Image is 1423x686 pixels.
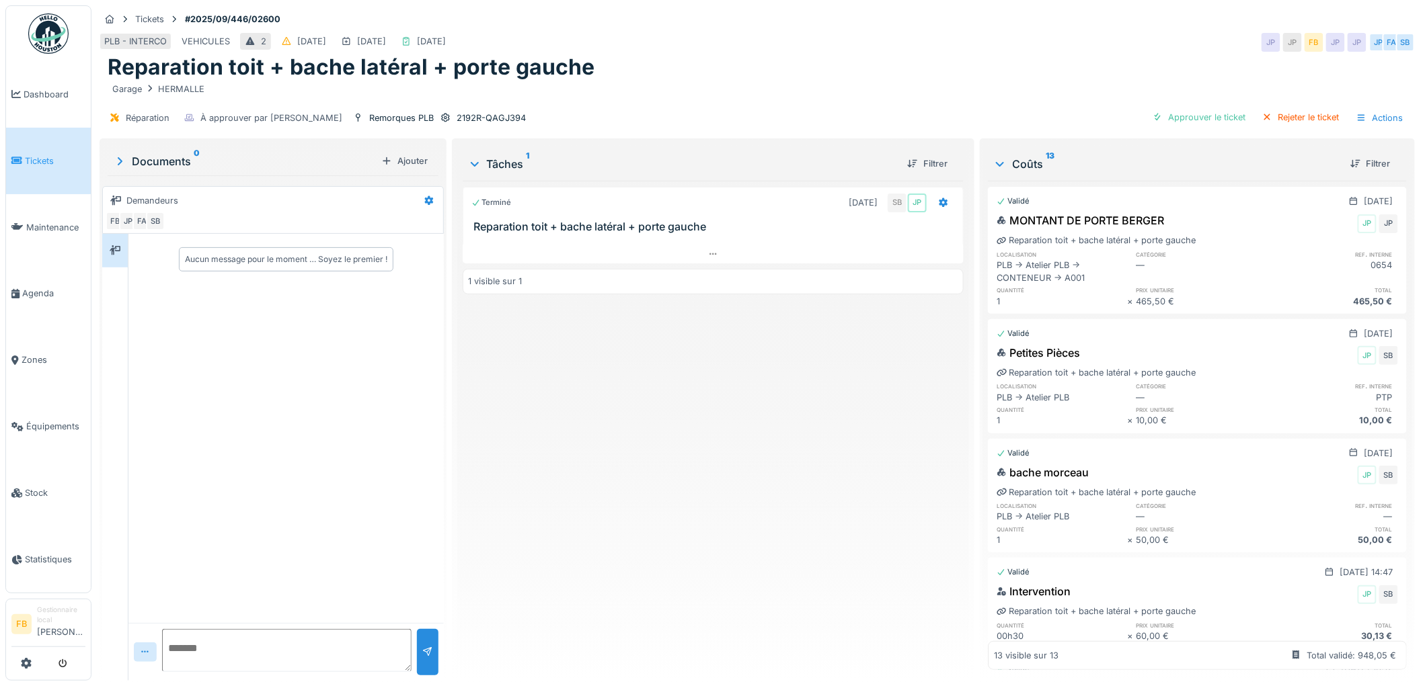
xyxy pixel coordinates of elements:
[997,525,1128,533] h6: quantité
[1267,286,1398,294] h6: total
[997,382,1128,390] h6: localisation
[126,112,169,124] div: Réparation
[1267,501,1398,510] h6: ref. interne
[200,112,342,124] div: À approuver par [PERSON_NAME]
[25,486,85,499] span: Stock
[1305,33,1323,52] div: FB
[6,526,91,593] a: Statistiques
[1137,286,1268,294] h6: prix unitaire
[469,275,523,288] div: 1 visible sur 1
[1267,250,1398,259] h6: ref. interne
[6,327,91,394] a: Zones
[908,194,927,212] div: JP
[113,153,376,169] div: Documents
[194,153,200,169] sup: 0
[997,447,1030,459] div: Validé
[1128,533,1137,546] div: ×
[6,61,91,128] a: Dashboard
[1267,295,1398,308] div: 465,50 €
[1137,295,1268,308] div: 465,50 €
[997,391,1128,404] div: PLB -> Atelier PLB
[997,196,1030,207] div: Validé
[6,460,91,526] a: Stock
[997,621,1128,630] h6: quantité
[6,194,91,261] a: Maintenance
[1137,630,1268,642] div: 60,00 €
[1348,33,1367,52] div: JP
[261,35,266,48] div: 2
[997,464,1089,480] div: bache morceau
[108,54,594,80] h1: Reparation toit + bache latéral + porte gauche
[126,194,178,207] div: Demandeurs
[1137,414,1268,427] div: 10,00 €
[1358,346,1377,365] div: JP
[6,261,91,327] a: Agenda
[997,328,1030,339] div: Validé
[26,221,85,234] span: Maintenance
[997,501,1128,510] h6: localisation
[1137,250,1268,259] h6: catégorie
[997,533,1128,546] div: 1
[997,486,1196,499] div: Reparation toit + bache latéral + porte gauche
[1379,346,1398,365] div: SB
[468,156,897,172] div: Tâches
[135,13,164,26] div: Tickets
[1137,525,1268,533] h6: prix unitaire
[11,605,85,647] a: FB Gestionnaire local[PERSON_NAME]
[997,414,1128,427] div: 1
[997,510,1128,523] div: PLB -> Atelier PLB
[112,83,204,95] div: Garage HERMALLE
[1396,33,1415,52] div: SB
[1379,214,1398,233] div: JP
[1379,466,1398,484] div: SB
[997,250,1128,259] h6: localisation
[997,605,1196,617] div: Reparation toit + bache latéral + porte gauche
[106,212,124,230] div: FB
[997,405,1128,414] h6: quantité
[997,212,1164,228] div: MONTANT DE PORTE BERGER
[1369,33,1388,52] div: JP
[1137,533,1268,546] div: 50,00 €
[25,155,85,167] span: Tickets
[1267,510,1398,523] div: —
[474,220,958,233] h3: Reparation toit + bache latéral + porte gauche
[997,583,1071,599] div: Intervention
[1379,585,1398,604] div: SB
[1137,510,1268,523] div: —
[25,553,85,566] span: Statistiques
[297,35,326,48] div: [DATE]
[1350,108,1410,128] div: Actions
[1345,155,1396,173] div: Filtrer
[37,605,85,644] li: [PERSON_NAME]
[180,13,286,26] strong: #2025/09/446/02600
[22,287,85,300] span: Agenda
[888,194,907,212] div: SB
[997,345,1080,361] div: Petites Pièces
[1267,259,1398,284] div: 0654
[1358,466,1377,484] div: JP
[119,212,138,230] div: JP
[182,35,230,48] div: VEHICULES
[11,614,32,634] li: FB
[1137,391,1268,404] div: —
[22,353,85,366] span: Zones
[994,649,1059,662] div: 13 visible sur 13
[1147,108,1252,126] div: Approuver le ticket
[1267,630,1398,642] div: 30,13 €
[997,286,1128,294] h6: quantité
[997,295,1128,308] div: 1
[1267,382,1398,390] h6: ref. interne
[902,155,953,173] div: Filtrer
[1137,501,1268,510] h6: catégorie
[1128,295,1137,308] div: ×
[849,196,878,209] div: [DATE]
[1257,108,1345,126] div: Rejeter le ticket
[997,259,1128,284] div: PLB -> Atelier PLB -> CONTENEUR -> A001
[527,156,530,172] sup: 1
[417,35,446,48] div: [DATE]
[471,197,512,208] div: Terminé
[1137,405,1268,414] h6: prix unitaire
[1267,391,1398,404] div: PTP
[1326,33,1345,52] div: JP
[24,88,85,101] span: Dashboard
